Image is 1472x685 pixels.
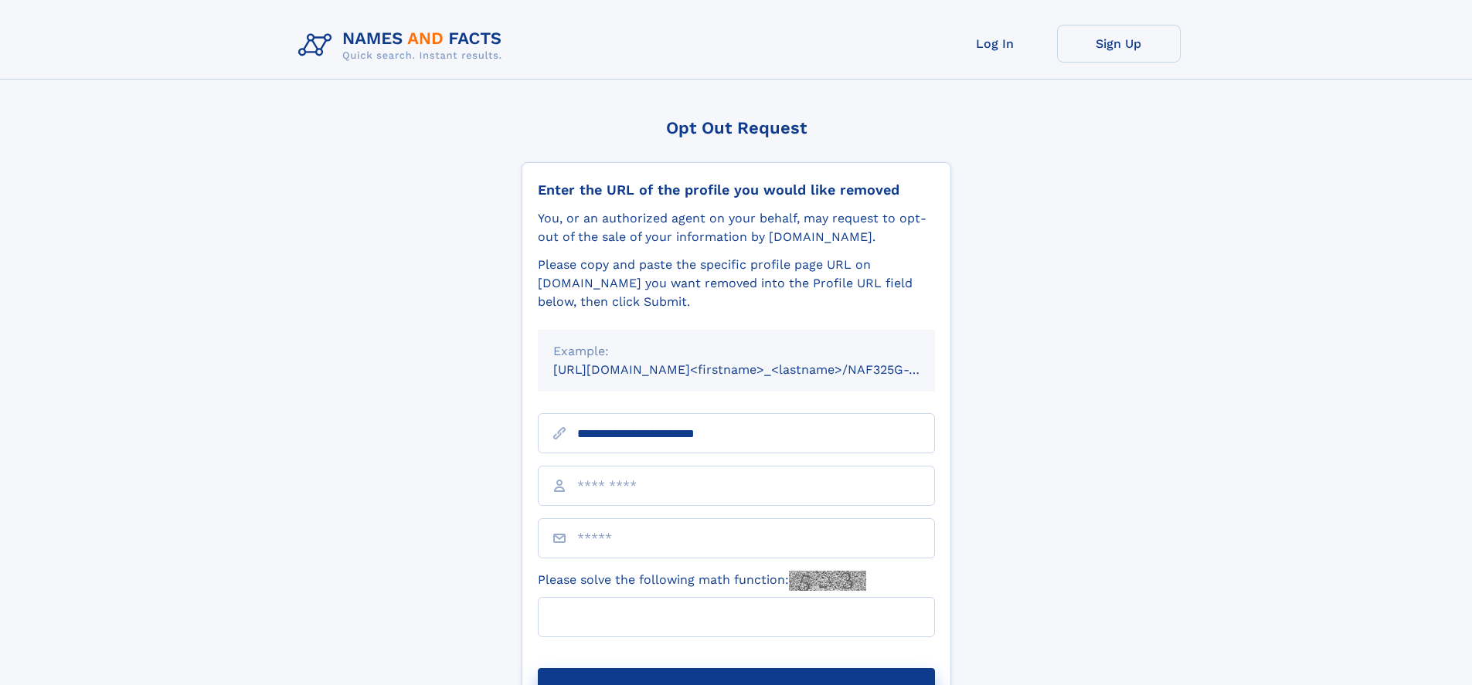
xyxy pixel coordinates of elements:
label: Please solve the following math function: [538,571,866,591]
div: Enter the URL of the profile you would like removed [538,181,935,198]
div: Opt Out Request [522,118,951,137]
a: Log In [933,25,1057,63]
div: You, or an authorized agent on your behalf, may request to opt-out of the sale of your informatio... [538,209,935,246]
div: Please copy and paste the specific profile page URL on [DOMAIN_NAME] you want removed into the Pr... [538,256,935,311]
small: [URL][DOMAIN_NAME]<firstname>_<lastname>/NAF325G-xxxxxxxx [553,362,964,377]
div: Example: [553,342,920,361]
a: Sign Up [1057,25,1181,63]
img: Logo Names and Facts [292,25,515,66]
